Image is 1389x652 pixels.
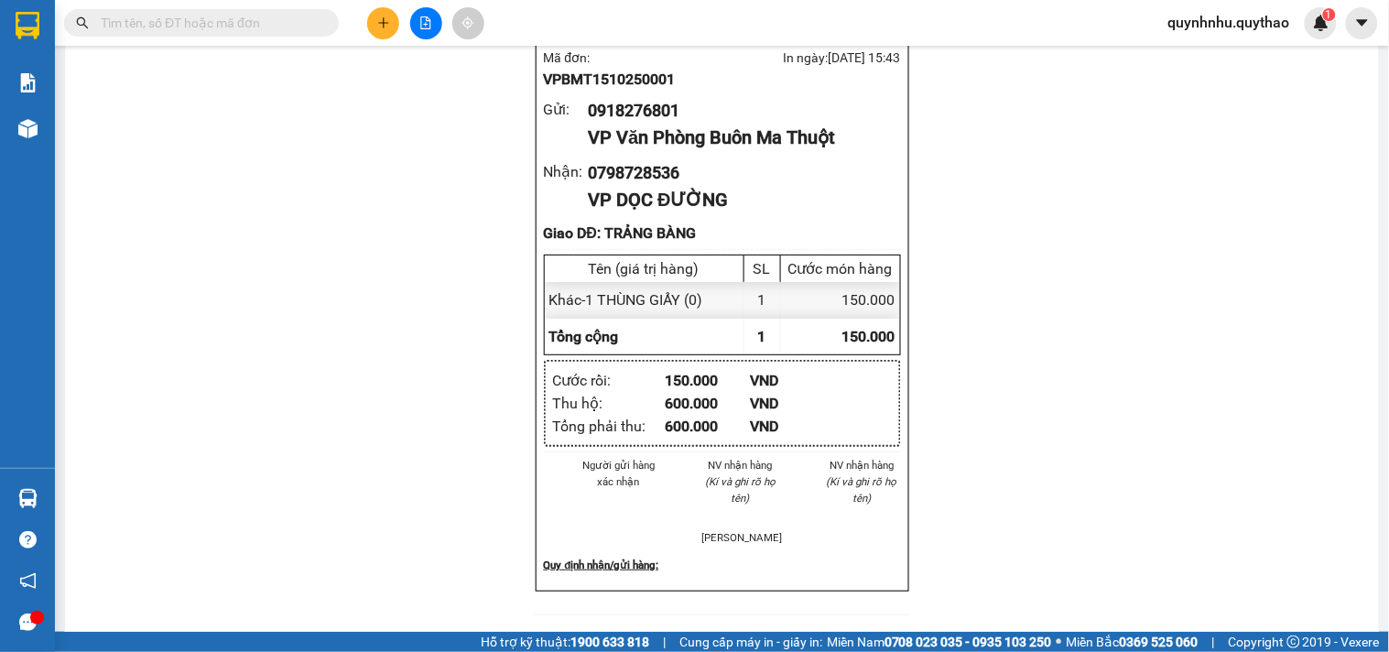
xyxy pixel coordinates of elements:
div: In ngày: [DATE] 15:43 [722,48,901,68]
div: Tên (giá trị hàng) [549,260,739,277]
span: DĐ: [157,95,183,114]
i: (Kí và ghi rõ họ tên) [827,475,897,505]
div: Tổng phải thu : [553,415,666,438]
span: TRẢNG BÀNG [157,85,273,149]
span: copyright [1287,636,1300,648]
span: Gửi: [16,17,44,37]
button: file-add [410,7,442,39]
div: VP Văn Phòng Buôn Ma Thuột [588,124,885,152]
span: search [76,16,89,29]
img: icon-new-feature [1313,15,1329,31]
span: Cung cấp máy in - giấy in: [679,632,822,652]
strong: 0708 023 035 - 0935 103 250 [884,635,1052,649]
img: warehouse-icon [18,489,38,508]
li: NV nhận hàng [701,457,779,473]
span: ⚪️ [1057,638,1062,646]
div: Giao DĐ: TRẢNG BÀNG [544,222,901,244]
span: 150.000 [842,328,895,345]
div: Cước món hàng [786,260,895,277]
span: Tổng cộng [549,328,619,345]
li: NV nhận hàng [823,457,901,473]
div: DỌC ĐƯỜNG [157,16,285,60]
div: Thu hộ : [553,392,666,415]
button: aim [452,7,484,39]
button: plus [367,7,399,39]
sup: 1 [1323,8,1336,21]
span: | [1212,632,1215,652]
span: Khác - 1 THÙNG GIẤY (0) [549,291,703,309]
div: Cước rồi : [553,369,666,392]
img: solution-icon [18,73,38,92]
button: caret-down [1346,7,1378,39]
div: SL [749,260,776,277]
div: 150.000 [781,282,900,318]
span: question-circle [19,531,37,549]
div: Gửi : [544,98,589,121]
li: [PERSON_NAME] [701,529,779,546]
span: quynhnhu.quythao [1154,11,1305,34]
span: Miền Bắc [1067,632,1199,652]
span: Miền Nam [827,632,1052,652]
span: Nhận: [157,17,201,37]
span: plus [377,16,390,29]
div: 600.000 [666,415,751,438]
span: caret-down [1354,15,1371,31]
input: Tìm tên, số ĐT hoặc mã đơn [101,13,317,33]
div: Mã đơn: [544,48,722,91]
span: 1 [1326,8,1332,21]
div: VND [750,369,835,392]
span: notification [19,572,37,590]
strong: 1900 633 818 [570,635,649,649]
div: 0918276801 [16,81,144,107]
div: 0918276801 [588,98,885,124]
div: 0798728536 [157,60,285,85]
span: 1 [758,328,766,345]
div: Quy định nhận/gửi hàng : [544,557,901,573]
div: 150.000 [666,369,751,392]
strong: 0369 525 060 [1120,635,1199,649]
span: file-add [419,16,432,29]
div: Văn Phòng Buôn Ma Thuột [16,16,144,81]
div: VP DỌC ĐƯỜNG [588,186,885,214]
span: VPBMT1510250001 [544,71,676,88]
img: warehouse-icon [18,119,38,138]
div: 0798728536 [588,160,885,186]
div: 600.000 [666,392,751,415]
span: | [663,632,666,652]
span: Hỗ trợ kỹ thuật: [481,632,649,652]
span: message [19,614,37,631]
div: VND [750,415,835,438]
div: Nhận : [544,160,589,183]
i: (Kí và ghi rõ họ tên) [705,475,776,505]
li: Người gửi hàng xác nhận [581,457,658,490]
div: 1 [744,282,781,318]
img: logo-vxr [16,12,39,39]
span: aim [461,16,474,29]
div: VND [750,392,835,415]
